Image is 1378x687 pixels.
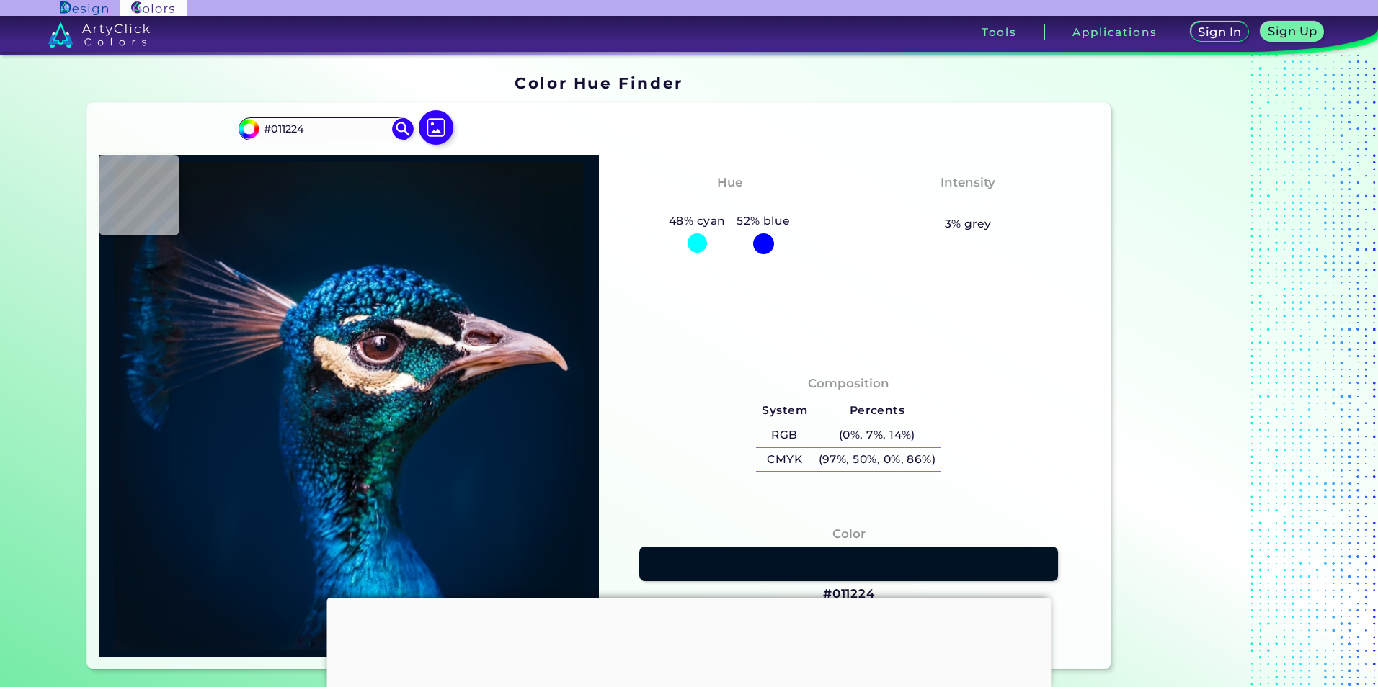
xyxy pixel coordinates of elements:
[813,448,941,472] h5: (97%, 50%, 0%, 86%)
[663,212,731,230] h5: 48% cyan
[832,524,866,544] h4: Color
[1189,22,1250,42] a: Sign In
[1267,25,1318,37] h5: Sign Up
[48,22,150,48] img: logo_artyclick_colors_white.svg
[813,423,941,447] h5: (0%, 7%, 14%)
[982,27,1017,37] h3: Tools
[1260,22,1325,42] a: Sign Up
[689,195,770,212] h3: Cyan-Blue
[106,162,592,650] img: img_pavlin.jpg
[259,119,393,138] input: type color..
[1072,27,1157,37] h3: Applications
[937,195,1000,212] h3: Vibrant
[1116,69,1297,675] iframe: Advertisement
[327,598,1052,687] iframe: Advertisement
[515,72,683,94] h1: Color Hue Finder
[419,110,453,145] img: icon picture
[756,399,812,423] h5: System
[756,448,812,472] h5: CMYK
[60,1,108,15] img: ArtyClick Design logo
[1197,26,1243,38] h5: Sign In
[941,172,995,193] h4: Intensity
[808,373,889,394] h4: Composition
[717,172,742,193] h4: Hue
[813,399,941,423] h5: Percents
[823,585,875,603] h3: #011224
[731,212,796,230] h5: 52% blue
[945,215,992,233] h5: 3% grey
[392,118,414,140] img: icon search
[756,423,812,447] h5: RGB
